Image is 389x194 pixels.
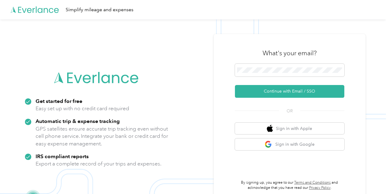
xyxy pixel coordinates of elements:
[263,49,317,57] h3: What's your email?
[36,160,161,168] p: Export a complete record of your trips and expenses.
[294,180,331,185] a: Terms and Conditions
[36,118,120,124] strong: Automatic trip & expense tracking
[36,125,168,148] p: GPS satellites ensure accurate trip tracking even without cell phone service. Integrate your bank...
[267,125,273,132] img: apple logo
[235,180,344,191] p: By signing up, you agree to our and acknowledge that you have read our .
[36,153,89,159] strong: IRS compliant reports
[235,138,344,150] button: google logoSign in with Google
[309,185,331,190] a: Privacy Policy
[36,105,129,112] p: Easy set up with no credit card required
[279,108,300,114] span: OR
[36,98,82,104] strong: Get started for free
[235,123,344,134] button: apple logoSign in with Apple
[66,6,133,14] div: Simplify mileage and expenses
[265,141,272,148] img: google logo
[235,85,344,98] button: Continue with Email / SSO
